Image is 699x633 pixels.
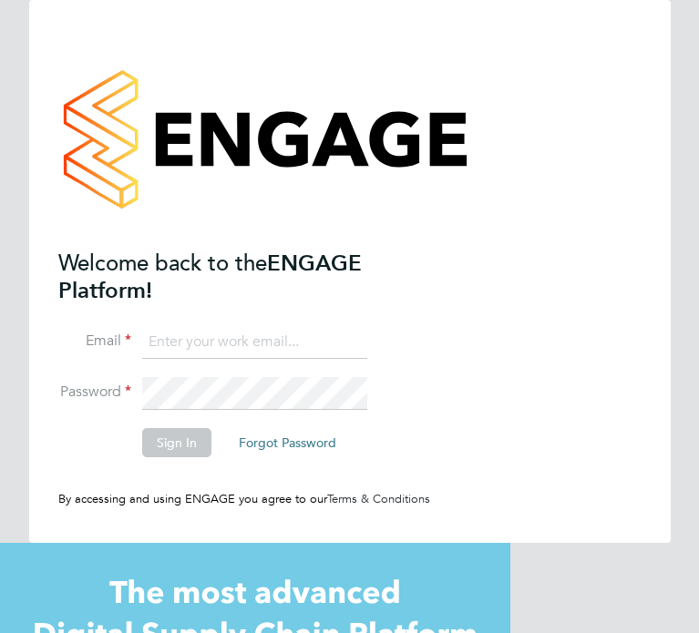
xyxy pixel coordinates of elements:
[58,332,131,351] label: Email
[142,326,367,359] input: Enter your work email...
[58,249,267,277] span: Welcome back to the
[58,250,414,304] h2: ENGAGE Platform!
[58,383,131,402] label: Password
[224,428,351,457] button: Forgot Password
[327,491,430,506] a: Terms & Conditions
[58,491,430,506] span: By accessing and using ENGAGE you agree to our
[142,428,211,457] button: Sign In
